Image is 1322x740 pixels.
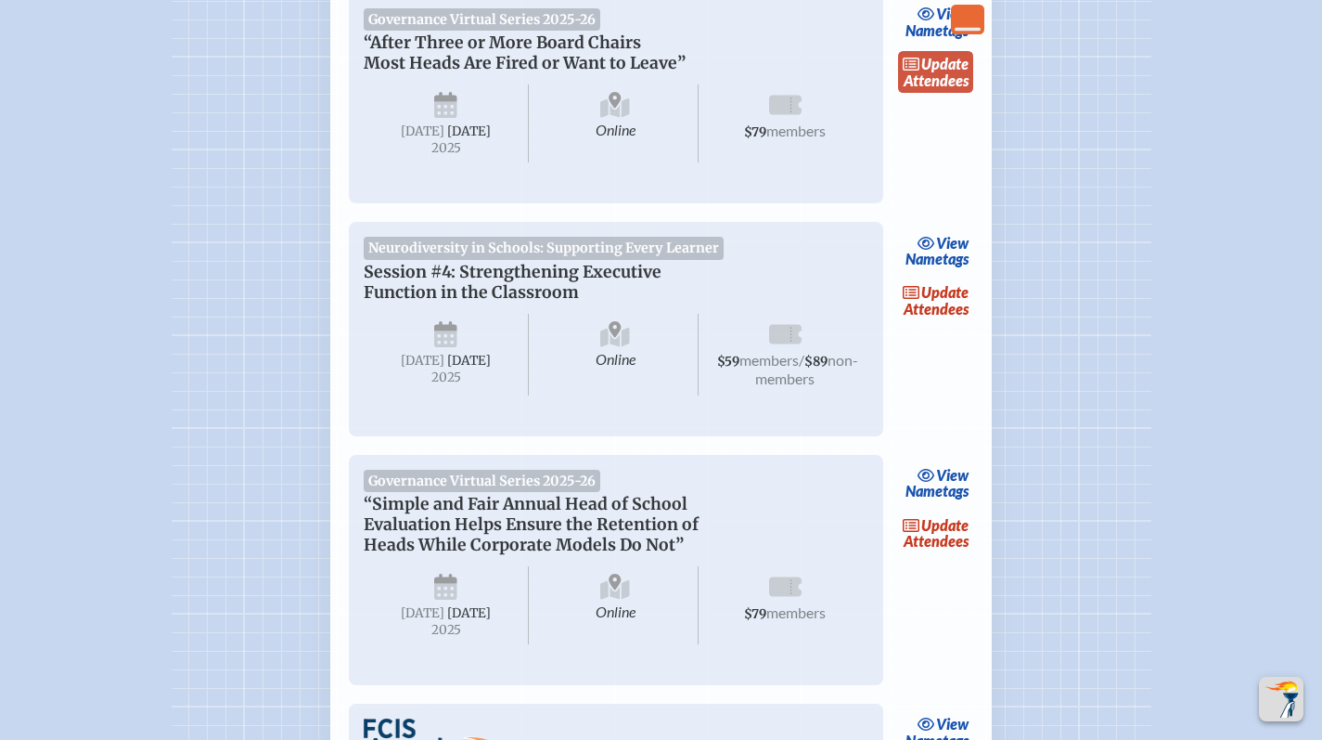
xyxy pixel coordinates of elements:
[401,123,444,139] span: [DATE]
[936,715,969,733] span: view
[447,605,491,621] span: [DATE]
[364,494,699,555] span: “Simple and Fair Annual Head of School Evaluation Helps Ensure the Retention of Heads While Corpo...
[901,229,974,272] a: viewNametags
[921,516,969,534] span: update
[898,51,974,94] a: updateAttendees
[717,354,739,370] span: $59
[936,234,969,252] span: view
[901,462,974,505] a: viewNametags
[921,55,969,72] span: update
[744,124,766,140] span: $79
[799,351,804,369] span: /
[898,279,974,322] a: updateAttendees
[766,604,826,621] span: members
[379,141,514,155] span: 2025
[1263,681,1300,718] img: To the top
[1259,677,1303,721] button: Scroll Top
[379,370,514,384] span: 2025
[901,1,974,44] a: viewNametags
[804,354,828,370] span: $89
[755,351,858,387] span: non-members
[936,466,969,484] span: view
[364,470,601,492] span: Governance Virtual Series 2025-26
[744,606,766,622] span: $79
[364,237,725,259] span: Neurodiversity in Schools: Supporting Every Learner
[936,5,969,22] span: view
[364,8,601,31] span: Governance Virtual Series 2025-26
[739,351,799,369] span: members
[533,566,699,644] span: Online
[533,84,699,162] span: Online
[401,353,444,369] span: [DATE]
[447,123,491,139] span: [DATE]
[401,605,444,621] span: [DATE]
[364,32,686,73] span: “After Three or More Board Chairs Most Heads Are Fired or Want to Leave”
[379,623,514,637] span: 2025
[898,512,974,554] a: updateAttendees
[766,122,826,139] span: members
[533,314,699,396] span: Online
[447,353,491,369] span: [DATE]
[921,283,969,301] span: update
[364,262,661,303] span: Session #4: Strengthening Executive Function in the Classroom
